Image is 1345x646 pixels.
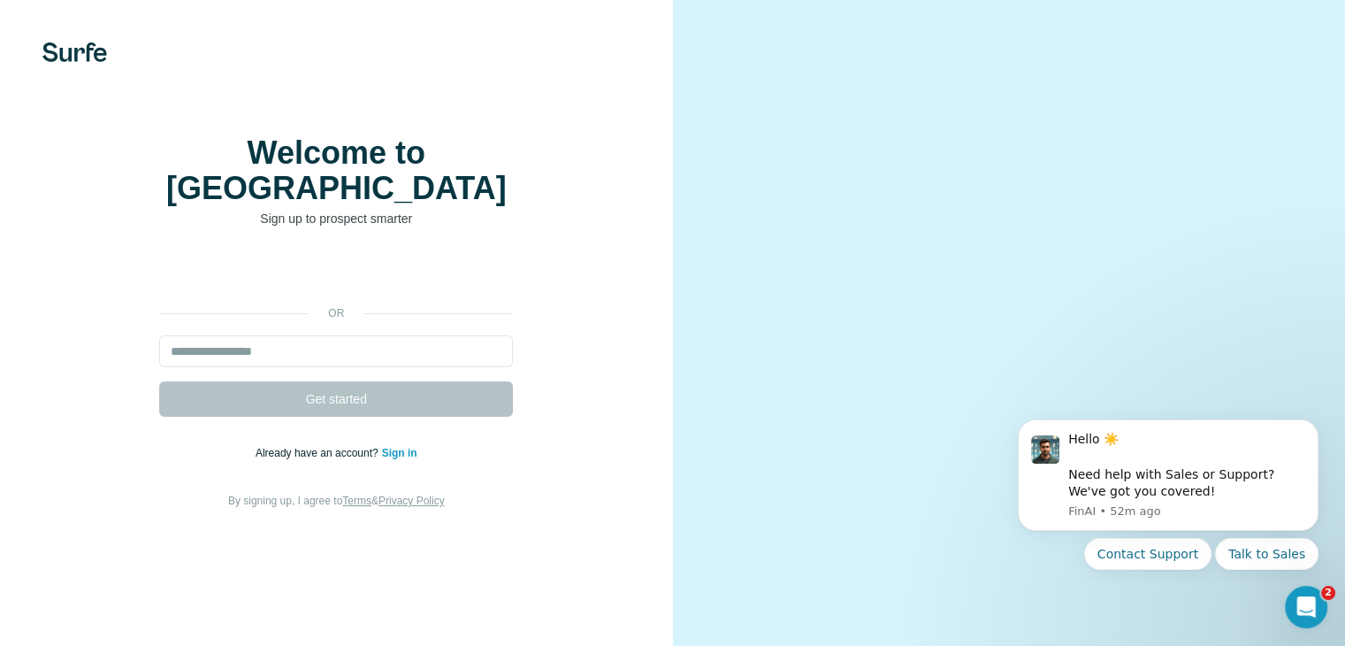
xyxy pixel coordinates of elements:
[42,42,107,62] img: Surfe's logo
[1285,586,1327,628] iframe: Intercom live chat
[991,404,1345,581] iframe: Intercom notifications message
[342,495,371,507] a: Terms
[308,305,364,321] p: or
[159,210,513,227] p: Sign up to prospect smarter
[228,495,445,507] span: By signing up, I agree to &
[159,135,513,206] h1: Welcome to [GEOGRAPHIC_DATA]
[378,495,445,507] a: Privacy Policy
[256,447,382,459] span: Already have an account?
[1321,586,1335,600] span: 2
[382,447,417,459] a: Sign in
[150,254,522,293] iframe: Sign in with Google Button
